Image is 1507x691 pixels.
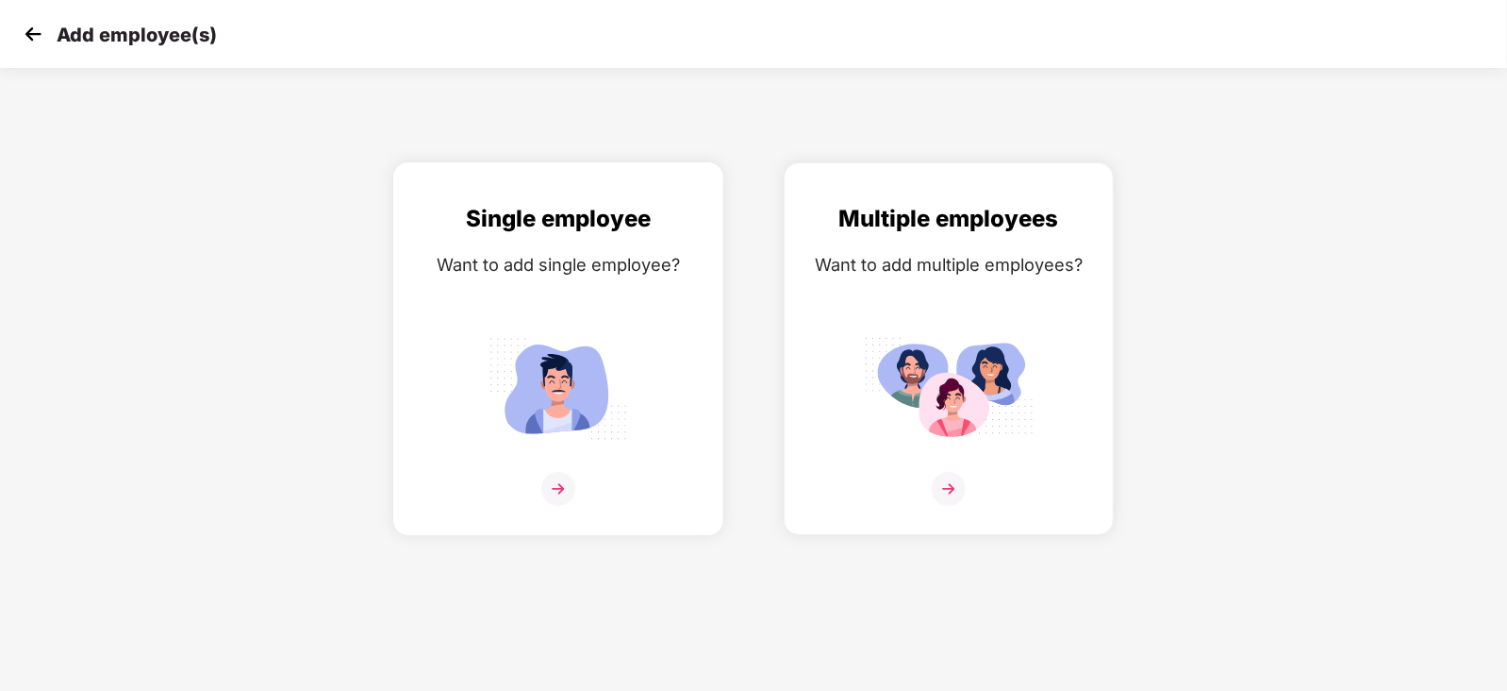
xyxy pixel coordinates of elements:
[803,251,1094,278] div: Want to add multiple employees?
[413,201,704,237] div: Single employee
[473,329,643,447] img: svg+xml;base64,PHN2ZyB4bWxucz0iaHR0cDovL3d3dy53My5vcmcvMjAwMC9zdmciIGlkPSJTaW5nbGVfZW1wbG95ZWUiIH...
[803,201,1094,237] div: Multiple employees
[541,472,575,506] img: svg+xml;base64,PHN2ZyB4bWxucz0iaHR0cDovL3d3dy53My5vcmcvMjAwMC9zdmciIHdpZHRoPSIzNiIgaGVpZ2h0PSIzNi...
[19,20,47,48] img: svg+xml;base64,PHN2ZyB4bWxucz0iaHR0cDovL3d3dy53My5vcmcvMjAwMC9zdmciIHdpZHRoPSIzMCIgaGVpZ2h0PSIzMC...
[413,251,704,278] div: Want to add single employee?
[932,472,966,506] img: svg+xml;base64,PHN2ZyB4bWxucz0iaHR0cDovL3d3dy53My5vcmcvMjAwMC9zdmciIHdpZHRoPSIzNiIgaGVpZ2h0PSIzNi...
[864,329,1034,447] img: svg+xml;base64,PHN2ZyB4bWxucz0iaHR0cDovL3d3dy53My5vcmcvMjAwMC9zdmciIGlkPSJNdWx0aXBsZV9lbXBsb3llZS...
[57,24,217,46] p: Add employee(s)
